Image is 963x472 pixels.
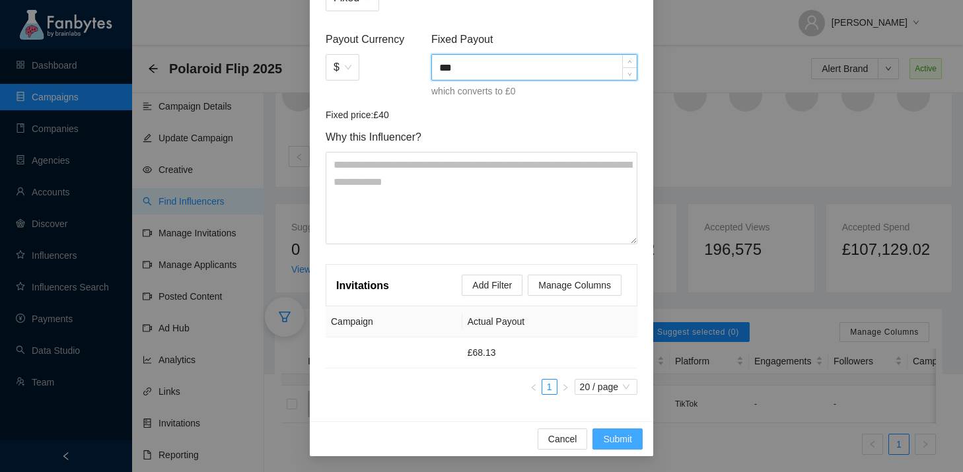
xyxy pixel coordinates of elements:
[575,379,637,395] div: Page Size
[548,432,577,446] span: Cancel
[542,379,557,395] li: 1
[326,31,426,48] span: Payout Currency
[326,108,637,122] article: Fixed price: £40
[431,84,637,98] p: which converts to £0
[462,337,637,368] td: £68.13
[557,379,573,395] button: right
[526,379,542,395] li: Previous Page
[626,58,634,66] span: up
[326,306,462,337] th: Campaign
[336,277,389,294] article: Invitations
[557,379,573,395] li: Next Page
[538,278,611,292] span: Manage Columns
[334,55,351,80] span: $
[622,55,637,67] span: Increase Value
[462,306,637,337] th: Actual Payout
[530,384,538,391] span: left
[538,428,588,450] button: Cancel
[528,275,622,296] button: Manage Columns
[603,432,632,446] span: Submit
[542,380,557,394] a: 1
[580,380,632,394] span: 20 / page
[592,428,643,450] button: Submit
[626,70,634,78] span: down
[431,31,637,48] span: Fixed Payout
[326,129,637,145] span: Why this Influencer?
[622,67,637,80] span: Decrease Value
[561,384,569,391] span: right
[526,379,542,395] button: left
[472,278,512,292] span: Add Filter
[462,275,522,296] button: Add Filter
